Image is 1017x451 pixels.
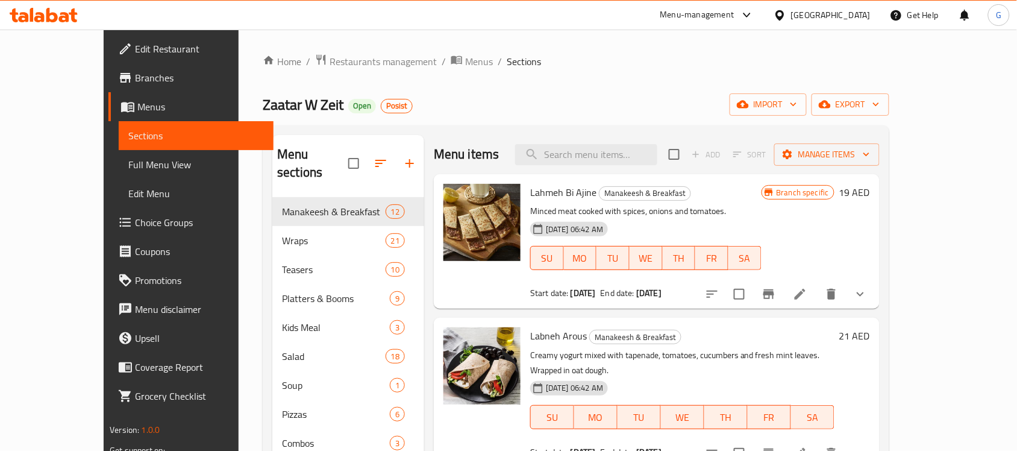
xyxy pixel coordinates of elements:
[599,186,690,200] span: Manakeesh & Breakfast
[443,184,521,261] img: Lahmeh Bi Ajine
[662,142,687,167] span: Select section
[282,291,390,306] span: Platters & Booms
[530,327,587,345] span: Labneh Arous
[282,407,390,421] div: Pizzas
[108,382,274,411] a: Grocery Checklist
[569,250,592,267] span: MO
[108,324,274,353] a: Upsell
[618,405,661,429] button: TU
[142,422,160,438] span: 1.0.0
[282,233,386,248] span: Wraps
[996,8,1001,22] span: G
[853,287,868,301] svg: Show Choices
[135,331,264,345] span: Upsell
[137,99,264,114] span: Menus
[108,295,274,324] a: Menu disclaimer
[282,320,390,335] span: Kids Meal
[704,405,748,429] button: TH
[135,244,264,259] span: Coupons
[443,327,521,405] img: Labneh Arous
[589,330,681,344] div: Manakeesh & Breakfast
[571,285,596,301] b: [DATE]
[135,360,264,374] span: Coverage Report
[272,371,424,400] div: Soup1
[791,405,834,429] button: SA
[135,215,264,230] span: Choice Groups
[108,63,274,92] a: Branches
[530,405,574,429] button: SU
[282,349,386,364] span: Salad
[796,409,830,426] span: SA
[793,287,807,301] a: Edit menu item
[530,246,564,270] button: SU
[128,186,264,201] span: Edit Menu
[725,145,774,164] span: Select section first
[753,409,786,426] span: FR
[386,206,404,218] span: 12
[515,144,657,165] input: search
[108,34,274,63] a: Edit Restaurant
[128,128,264,143] span: Sections
[390,378,405,393] div: items
[695,246,728,270] button: FR
[698,280,727,309] button: sort-choices
[442,54,446,69] li: /
[108,208,274,237] a: Choice Groups
[817,280,846,309] button: delete
[263,54,889,69] nav: breadcrumb
[108,353,274,382] a: Coverage Report
[348,101,376,111] span: Open
[386,204,405,219] div: items
[108,92,274,121] a: Menus
[601,250,625,267] span: TU
[263,54,301,69] a: Home
[434,145,499,163] h2: Menu items
[366,149,395,178] span: Sort sections
[846,280,875,309] button: show more
[348,99,376,113] div: Open
[748,405,791,429] button: FR
[272,313,424,342] div: Kids Meal3
[700,250,724,267] span: FR
[530,204,761,219] p: Minced meat cooked with spices, onions and tomatoes.
[507,54,541,69] span: Sections
[622,409,656,426] span: TU
[660,8,734,22] div: Menu-management
[541,224,608,235] span: [DATE] 06:42 AM
[739,97,797,112] span: import
[386,264,404,276] span: 10
[390,320,405,335] div: items
[733,250,757,267] span: SA
[390,409,404,420] span: 6
[282,204,386,219] span: Manakeesh & Breakfast
[386,235,404,247] span: 21
[306,54,310,69] li: /
[386,262,405,277] div: items
[390,407,405,421] div: items
[465,54,493,69] span: Menus
[630,246,663,270] button: WE
[386,351,404,362] span: 18
[498,54,502,69] li: /
[390,436,405,450] div: items
[341,151,366,176] span: Select all sections
[135,389,264,403] span: Grocery Checklist
[599,186,691,201] div: Manakeesh & Breakfast
[530,183,596,201] span: Lahmeh Bi Ajine
[119,150,274,179] a: Full Menu View
[272,255,424,284] div: Teasers10
[754,280,783,309] button: Branch-specific-item
[784,147,870,162] span: Manage items
[601,285,634,301] span: End date:
[135,42,264,56] span: Edit Restaurant
[663,246,696,270] button: TH
[282,378,390,393] span: Soup
[108,237,274,266] a: Coupons
[839,184,870,201] h6: 19 AED
[272,400,424,429] div: Pizzas6
[282,436,390,450] span: Combos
